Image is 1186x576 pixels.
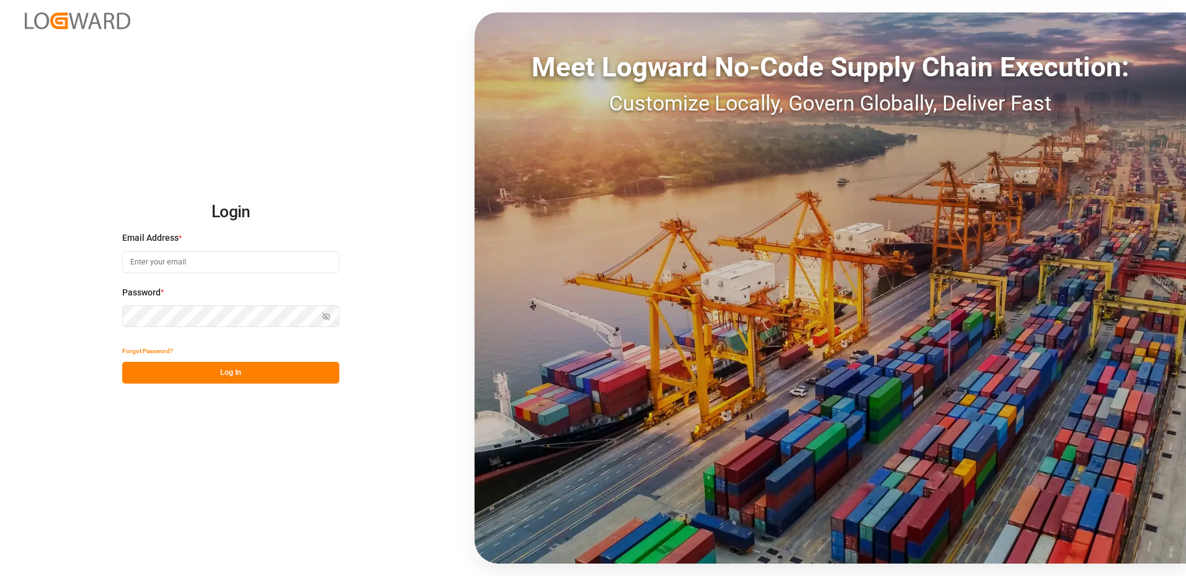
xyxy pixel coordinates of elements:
[475,88,1186,119] div: Customize Locally, Govern Globally, Deliver Fast
[122,232,179,245] span: Email Address
[122,286,161,299] span: Password
[122,362,339,384] button: Log In
[122,251,339,273] input: Enter your email
[475,47,1186,88] div: Meet Logward No-Code Supply Chain Execution:
[122,340,173,362] button: Forgot Password?
[122,192,339,232] h2: Login
[25,12,130,29] img: Logward_new_orange.png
